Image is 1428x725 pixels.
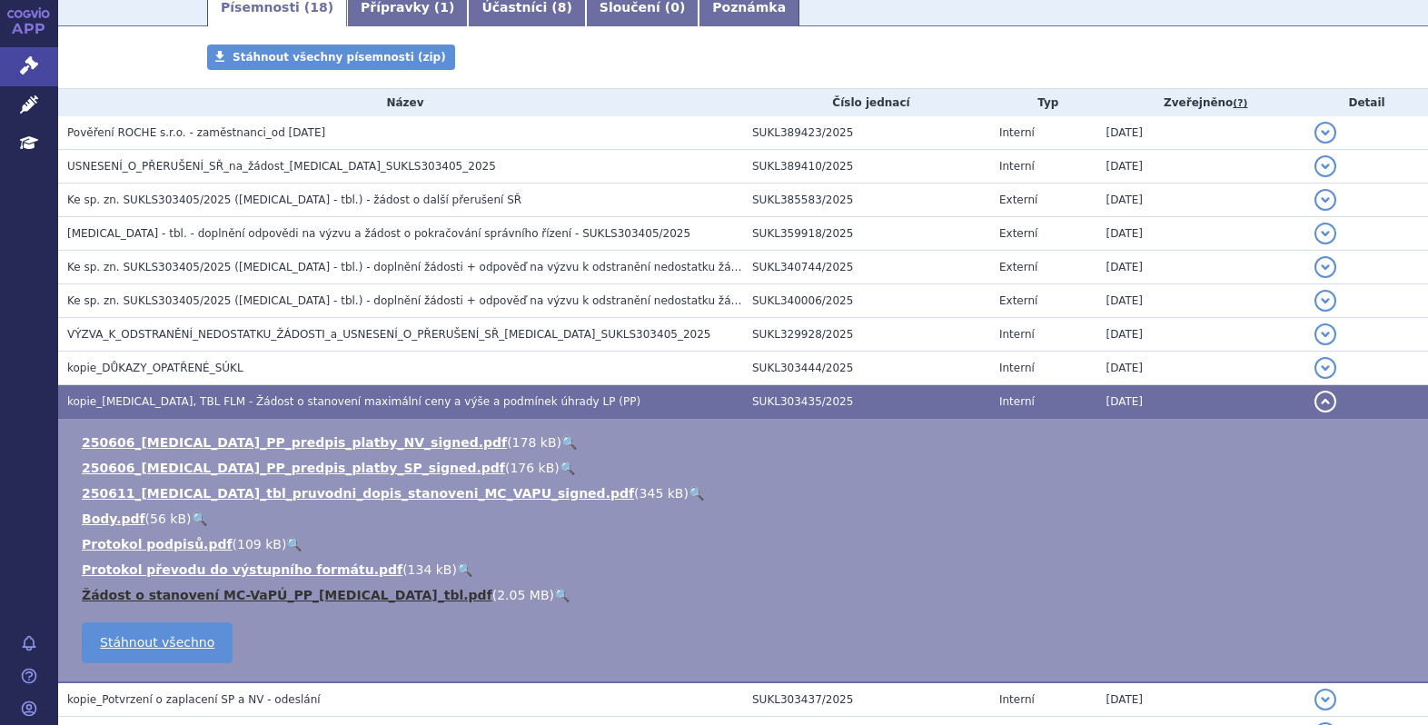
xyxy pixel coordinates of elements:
[82,510,1410,528] li: ( )
[1096,352,1305,385] td: [DATE]
[1096,89,1305,116] th: Zveřejněno
[1096,682,1305,717] td: [DATE]
[1096,150,1305,184] td: [DATE]
[999,328,1035,341] span: Interní
[999,160,1035,173] span: Interní
[561,435,577,450] a: 🔍
[82,562,402,577] a: Protokol převodu do výstupního formátu.pdf
[67,328,710,341] span: VÝZVA_K_ODSTRANĚNÍ_NEDOSTATKU_ŽÁDOSTI_a_USNESENÍ_O_PŘERUŠENÍ_SŘ_EVRYSDI_SUKLS303405_2025
[1314,223,1336,244] button: detail
[150,511,186,526] span: 56 kB
[82,486,634,501] a: 250611_[MEDICAL_DATA]_tbl_pruvodni_dopis_stanoveni_MC_VAPU_signed.pdf
[554,588,570,602] a: 🔍
[999,294,1037,307] span: Externí
[1314,689,1336,710] button: detail
[207,45,455,70] a: Stáhnout všechny písemnosti (zip)
[640,486,684,501] span: 345 kB
[67,227,690,240] span: EVRYSDI - tbl. - doplnění odpovědi na výzvu a žádost o pokračování správního řízení - SUKLS303405...
[67,693,321,706] span: kopie_Potvrzení o zaplacení SP a NV - odeslání
[237,537,282,551] span: 109 kB
[743,251,990,284] td: SUKL340744/2025
[192,511,207,526] a: 🔍
[999,261,1037,273] span: Externí
[990,89,1097,116] th: Typ
[999,227,1037,240] span: Externí
[82,433,1410,452] li: ( )
[743,385,990,419] td: SUKL303435/2025
[743,284,990,318] td: SUKL340006/2025
[82,537,233,551] a: Protokol podpisů.pdf
[497,588,549,602] span: 2.05 MB
[233,51,446,64] span: Stáhnout všechny písemnosti (zip)
[67,160,496,173] span: USNESENÍ_O_PŘERUŠENÍ_SŘ_na_žádost_EVRYSDI_SUKLS303405_2025
[999,362,1035,374] span: Interní
[82,586,1410,604] li: ( )
[82,588,492,602] a: Žádost o stanovení MC-VaPÚ_PP_[MEDICAL_DATA]_tbl.pdf
[408,562,452,577] span: 134 kB
[1096,284,1305,318] td: [DATE]
[510,461,554,475] span: 176 kB
[999,194,1037,206] span: Externí
[689,486,704,501] a: 🔍
[67,362,243,374] span: kopie_DŮKAZY_OPATŘENÉ_SÚKL
[1096,217,1305,251] td: [DATE]
[743,89,990,116] th: Číslo jednací
[457,562,472,577] a: 🔍
[1096,318,1305,352] td: [DATE]
[1096,385,1305,419] td: [DATE]
[1314,256,1336,278] button: detail
[743,318,990,352] td: SUKL329928/2025
[286,537,302,551] a: 🔍
[743,217,990,251] td: SUKL359918/2025
[82,435,507,450] a: 250606_[MEDICAL_DATA]_PP_predpis_platby_NV_signed.pdf
[67,261,888,273] span: Ke sp. zn. SUKLS303405/2025 (EVRYSDI - tbl.) - doplnění žádosti + odpověď na výzvu k odstranění n...
[58,89,743,116] th: Název
[1305,89,1428,116] th: Detail
[743,184,990,217] td: SUKL385583/2025
[999,693,1035,706] span: Interní
[82,484,1410,502] li: ( )
[1314,189,1336,211] button: detail
[67,294,835,307] span: Ke sp. zn. SUKLS303405/2025 (EVRYSDI - tbl.) - doplnění žádosti + odpověď na výzvu k odstranění n...
[67,395,640,408] span: kopie_EVRYSDI, TBL FLM - Žádost o stanovení maximální ceny a výše a podmínek úhrady LP (PP)
[82,561,1410,579] li: ( )
[82,459,1410,477] li: ( )
[1314,290,1336,312] button: detail
[1314,122,1336,144] button: detail
[1314,391,1336,412] button: detail
[999,395,1035,408] span: Interní
[743,682,990,717] td: SUKL303437/2025
[1096,184,1305,217] td: [DATE]
[743,150,990,184] td: SUKL389410/2025
[743,352,990,385] td: SUKL303444/2025
[1314,155,1336,177] button: detail
[82,461,505,475] a: 250606_[MEDICAL_DATA]_PP_predpis_platby_SP_signed.pdf
[82,511,145,526] a: Body.pdf
[67,194,521,206] span: Ke sp. zn. SUKLS303405/2025 (EVRYSDI - tbl.) - žádost o další přerušení SŘ
[1096,116,1305,150] td: [DATE]
[1314,323,1336,345] button: detail
[743,116,990,150] td: SUKL389423/2025
[999,126,1035,139] span: Interní
[67,126,325,139] span: Pověření ROCHE s.r.o. - zaměstnanci_od 03.09.2025
[1233,97,1247,110] abbr: (?)
[560,461,575,475] a: 🔍
[512,435,557,450] span: 178 kB
[82,535,1410,553] li: ( )
[82,622,233,663] a: Stáhnout všechno
[1096,251,1305,284] td: [DATE]
[1314,357,1336,379] button: detail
